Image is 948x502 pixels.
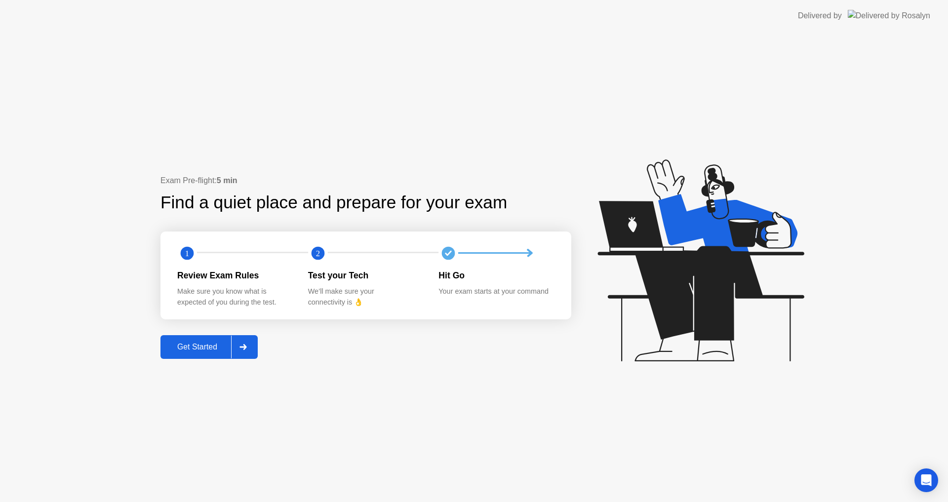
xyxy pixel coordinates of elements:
div: Your exam starts at your command [438,286,553,297]
div: Review Exam Rules [177,269,292,282]
img: Delivered by Rosalyn [848,10,930,21]
text: 1 [185,248,189,258]
text: 2 [316,248,320,258]
div: Hit Go [438,269,553,282]
div: Exam Pre-flight: [160,175,571,187]
div: Find a quiet place and prepare for your exam [160,190,509,216]
button: Get Started [160,335,258,359]
b: 5 min [217,176,237,185]
div: We’ll make sure your connectivity is 👌 [308,286,423,308]
div: Get Started [163,343,231,351]
div: Delivered by [798,10,842,22]
div: Test your Tech [308,269,423,282]
div: Make sure you know what is expected of you during the test. [177,286,292,308]
div: Open Intercom Messenger [914,468,938,492]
